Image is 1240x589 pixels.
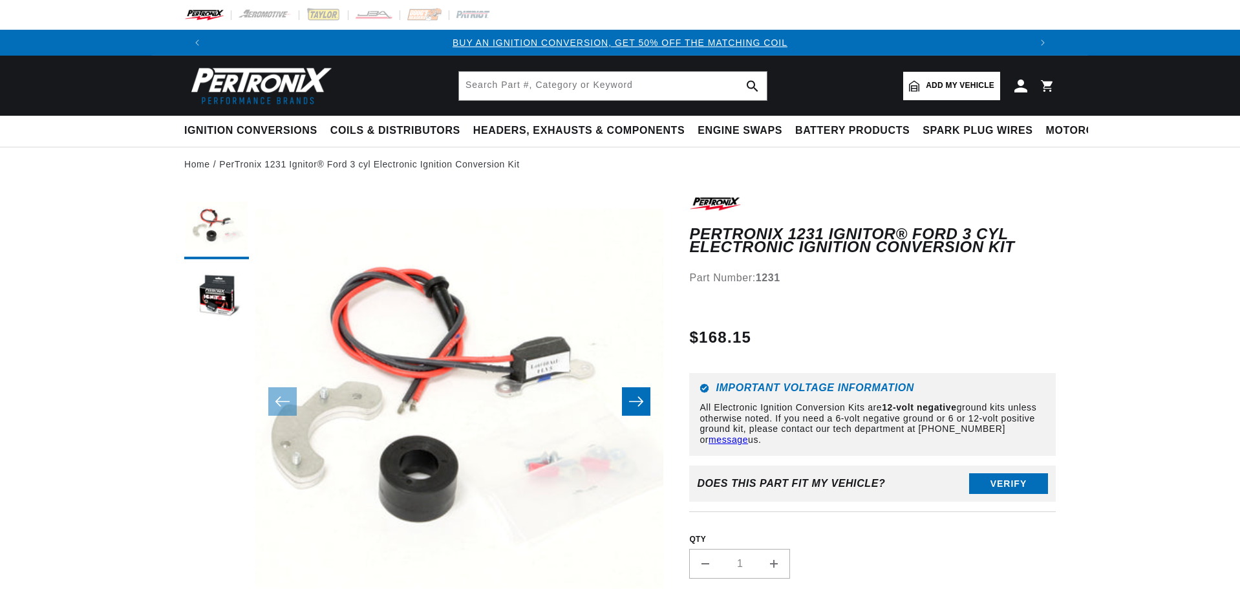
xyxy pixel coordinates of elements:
[697,478,885,489] div: Does This part fit My vehicle?
[689,534,1056,545] label: QTY
[882,402,956,412] strong: 12-volt negative
[467,116,691,146] summary: Headers, Exhausts & Components
[184,157,210,171] a: Home
[184,124,317,138] span: Ignition Conversions
[789,116,916,146] summary: Battery Products
[210,36,1030,50] div: Announcement
[459,72,767,100] input: Search Part #, Category or Keyword
[219,157,519,171] a: PerTronix 1231 Ignitor® Ford 3 cyl Electronic Ignition Conversion Kit
[184,63,333,108] img: Pertronix
[923,124,1032,138] span: Spark Plug Wires
[324,116,467,146] summary: Coils & Distributors
[184,30,210,56] button: Translation missing: en.sections.announcements.previous_announcement
[700,383,1045,393] h6: Important Voltage Information
[916,116,1039,146] summary: Spark Plug Wires
[1046,124,1123,138] span: Motorcycle
[184,116,324,146] summary: Ignition Conversions
[1040,116,1129,146] summary: Motorcycle
[152,30,1088,56] slideshow-component: Translation missing: en.sections.announcements.announcement_bar
[698,124,782,138] span: Engine Swaps
[689,228,1056,254] h1: PerTronix 1231 Ignitor® Ford 3 cyl Electronic Ignition Conversion Kit
[969,473,1048,494] button: Verify
[184,195,249,259] button: Load image 1 in gallery view
[700,402,1045,445] p: All Electronic Ignition Conversion Kits are ground kits unless otherwise noted. If you need a 6-v...
[689,270,1056,286] div: Part Number:
[691,116,789,146] summary: Engine Swaps
[268,387,297,416] button: Slide left
[738,72,767,100] button: search button
[210,36,1030,50] div: 1 of 3
[756,272,780,283] strong: 1231
[689,326,751,349] span: $168.15
[709,434,748,445] a: message
[795,124,910,138] span: Battery Products
[184,266,249,330] button: Load image 2 in gallery view
[453,37,787,48] a: BUY AN IGNITION CONVERSION, GET 50% OFF THE MATCHING COIL
[1030,30,1056,56] button: Translation missing: en.sections.announcements.next_announcement
[330,124,460,138] span: Coils & Distributors
[184,157,1056,171] nav: breadcrumbs
[926,80,994,92] span: Add my vehicle
[903,72,1000,100] a: Add my vehicle
[622,387,650,416] button: Slide right
[473,124,685,138] span: Headers, Exhausts & Components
